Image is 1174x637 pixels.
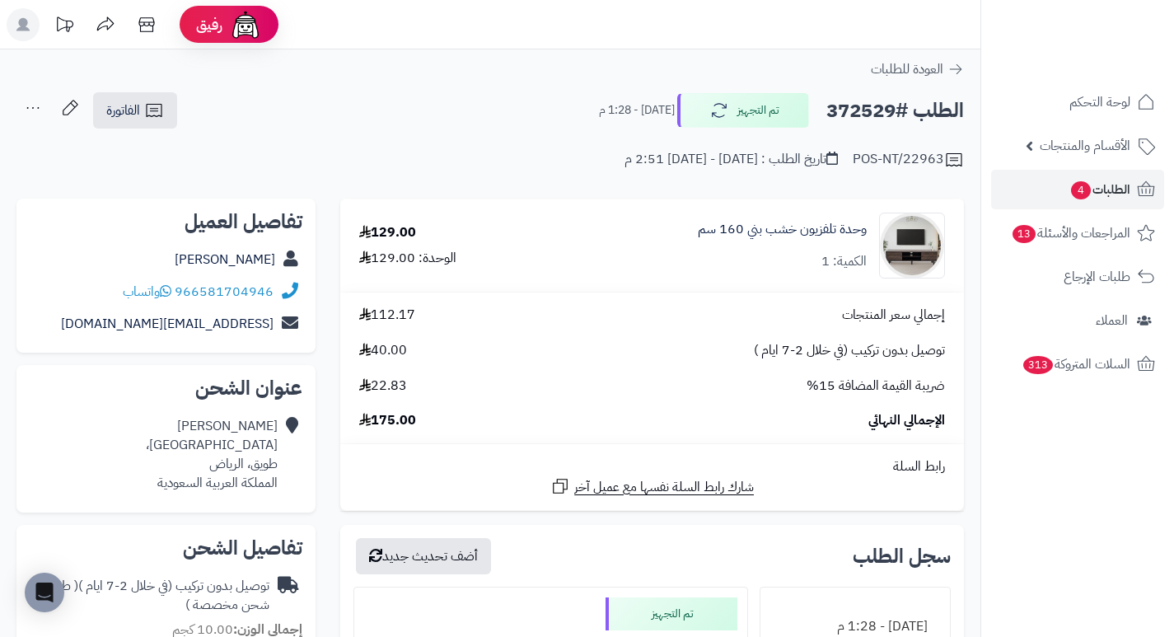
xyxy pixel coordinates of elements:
[991,257,1164,297] a: طلبات الإرجاع
[842,306,945,325] span: إجمالي سعر المنتجات
[30,212,302,232] h2: تفاصيل العميل
[624,150,838,169] div: تاريخ الطلب : [DATE] - [DATE] 2:51 م
[871,59,964,79] a: العودة للطلبات
[1022,356,1053,375] span: 313
[1069,91,1130,114] span: لوحة التحكم
[991,213,1164,253] a: المراجعات والأسئلة13
[1062,35,1158,69] img: logo-2.png
[677,93,809,128] button: تم التجهيز
[61,314,274,334] a: [EMAIL_ADDRESS][DOMAIN_NAME]
[1012,225,1036,244] span: 13
[871,59,943,79] span: العودة للطلبات
[347,457,957,476] div: رابط السلة
[1064,265,1130,288] span: طلبات الإرجاع
[123,282,171,302] a: واتساب
[359,341,407,360] span: 40.00
[991,344,1164,384] a: السلات المتروكة313
[991,170,1164,209] a: الطلبات4
[606,597,737,630] div: تم التجهيز
[359,223,416,242] div: 129.00
[196,15,222,35] span: رفيق
[574,478,754,497] span: شارك رابط السلة نفسها مع عميل آخر
[868,411,945,430] span: الإجمالي النهائي
[1011,222,1130,245] span: المراجعات والأسئلة
[853,150,964,170] div: POS-NT/22963
[1022,353,1130,376] span: السلات المتروكة
[698,220,867,239] a: وحدة تلفزيون خشب بني 160 سم
[550,476,754,497] a: شارك رابط السلة نفسها مع عميل آخر
[30,538,302,558] h2: تفاصيل الشحن
[229,8,262,41] img: ai-face.png
[359,306,415,325] span: 112.17
[175,282,274,302] a: 966581704946
[821,252,867,271] div: الكمية: 1
[93,92,177,129] a: الفاتورة
[359,411,416,430] span: 175.00
[25,573,64,612] div: Open Intercom Messenger
[1096,309,1128,332] span: العملاء
[30,577,269,615] div: توصيل بدون تركيب (في خلال 2-7 ايام )
[826,94,964,128] h2: الطلب #372529
[146,417,278,492] div: [PERSON_NAME] [GEOGRAPHIC_DATA]، طويق، الرياض المملكة العربية السعودية
[807,377,945,396] span: ضريبة القيمة المضافة 15%
[106,101,140,120] span: الفاتورة
[30,378,302,398] h2: عنوان الشحن
[1040,134,1130,157] span: الأقسام والمنتجات
[754,341,945,360] span: توصيل بدون تركيب (في خلال 2-7 ايام )
[991,301,1164,340] a: العملاء
[599,102,675,119] small: [DATE] - 1:28 م
[175,250,275,269] a: [PERSON_NAME]
[1071,181,1092,200] span: 4
[359,377,407,396] span: 22.83
[991,82,1164,122] a: لوحة التحكم
[880,213,944,279] img: 1750492780-220601011456-90x90.jpg
[1069,178,1130,201] span: الطلبات
[44,8,85,45] a: تحديثات المنصة
[359,249,456,268] div: الوحدة: 129.00
[853,546,951,566] h3: سجل الطلب
[356,538,491,574] button: أضف تحديث جديد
